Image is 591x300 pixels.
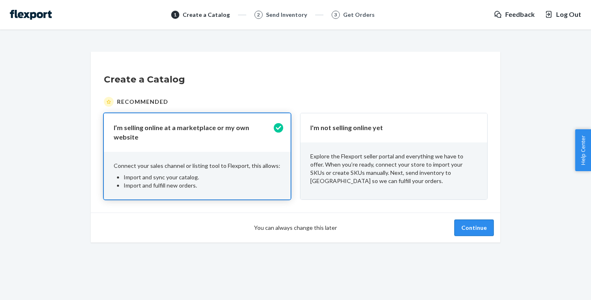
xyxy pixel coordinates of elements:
div: Create a Catalog [183,11,230,19]
button: Help Center [575,129,591,171]
span: Import and sync your catalog. [124,174,199,181]
p: Explore the Flexport seller portal and everything we have to offer. When you’re ready, connect yo... [310,152,477,185]
div: Get Orders [343,11,375,19]
span: Log Out [556,10,581,19]
p: I’m selling online at a marketplace or my own website [114,123,271,142]
button: I'm not selling online yetExplore the Flexport seller portal and everything we have to offer. Whe... [300,113,487,199]
div: Send Inventory [266,11,307,19]
button: I’m selling online at a marketplace or my own websiteConnect your sales channel or listing tool t... [104,113,291,199]
button: Continue [454,220,494,236]
span: Import and fulfill new orders. [124,182,197,189]
img: Flexport logo [10,10,52,20]
span: Feedback [505,10,535,19]
span: 2 [257,11,260,18]
h1: Create a Catalog [104,73,487,86]
button: Log Out [545,10,581,19]
span: Recommended [117,98,168,106]
p: I'm not selling online yet [310,123,467,133]
span: You can always change this later [254,224,337,232]
span: 3 [334,11,337,18]
span: 1 [174,11,176,18]
a: Feedback [494,10,535,19]
p: Connect your sales channel or listing tool to Flexport, this allows: [114,162,281,170]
